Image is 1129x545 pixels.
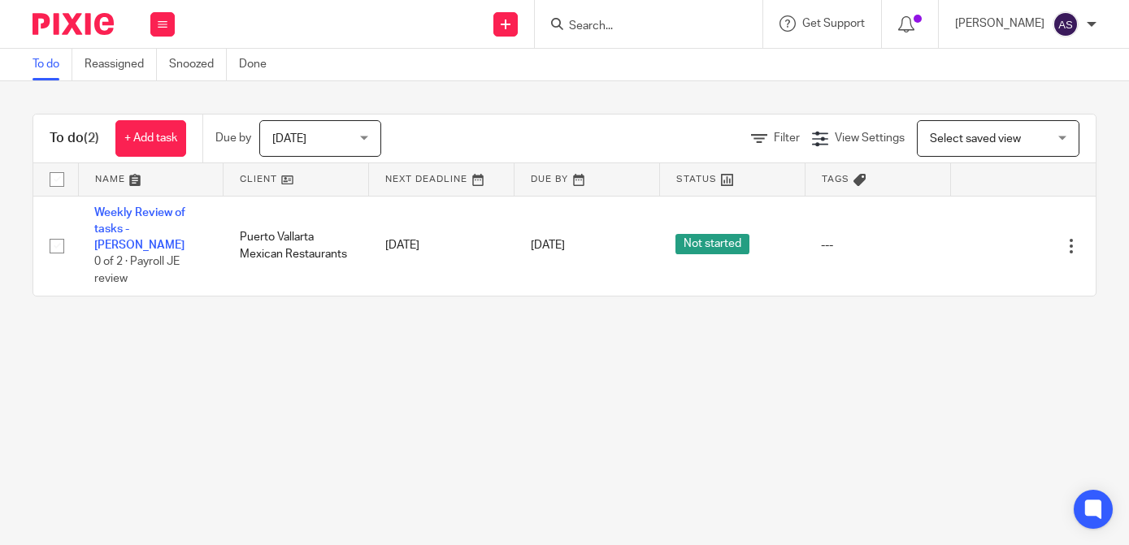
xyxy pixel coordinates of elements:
[802,18,865,29] span: Get Support
[531,240,565,251] span: [DATE]
[94,207,185,252] a: Weekly Review of tasks - [PERSON_NAME]
[224,196,369,296] td: Puerto Vallarta Mexican Restaurants
[835,132,905,144] span: View Settings
[272,133,306,145] span: [DATE]
[33,13,114,35] img: Pixie
[33,49,72,80] a: To do
[1053,11,1079,37] img: svg%3E
[930,133,1021,145] span: Select saved view
[239,49,279,80] a: Done
[369,196,515,296] td: [DATE]
[821,237,934,253] div: ---
[94,257,180,285] span: 0 of 2 · Payroll JE review
[115,120,186,157] a: + Add task
[955,15,1044,32] p: [PERSON_NAME]
[84,132,99,145] span: (2)
[50,130,99,147] h1: To do
[822,175,849,184] span: Tags
[774,132,800,144] span: Filter
[85,49,157,80] a: Reassigned
[675,234,749,254] span: Not started
[169,49,227,80] a: Snoozed
[567,19,714,34] input: Search
[215,130,251,146] p: Due by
